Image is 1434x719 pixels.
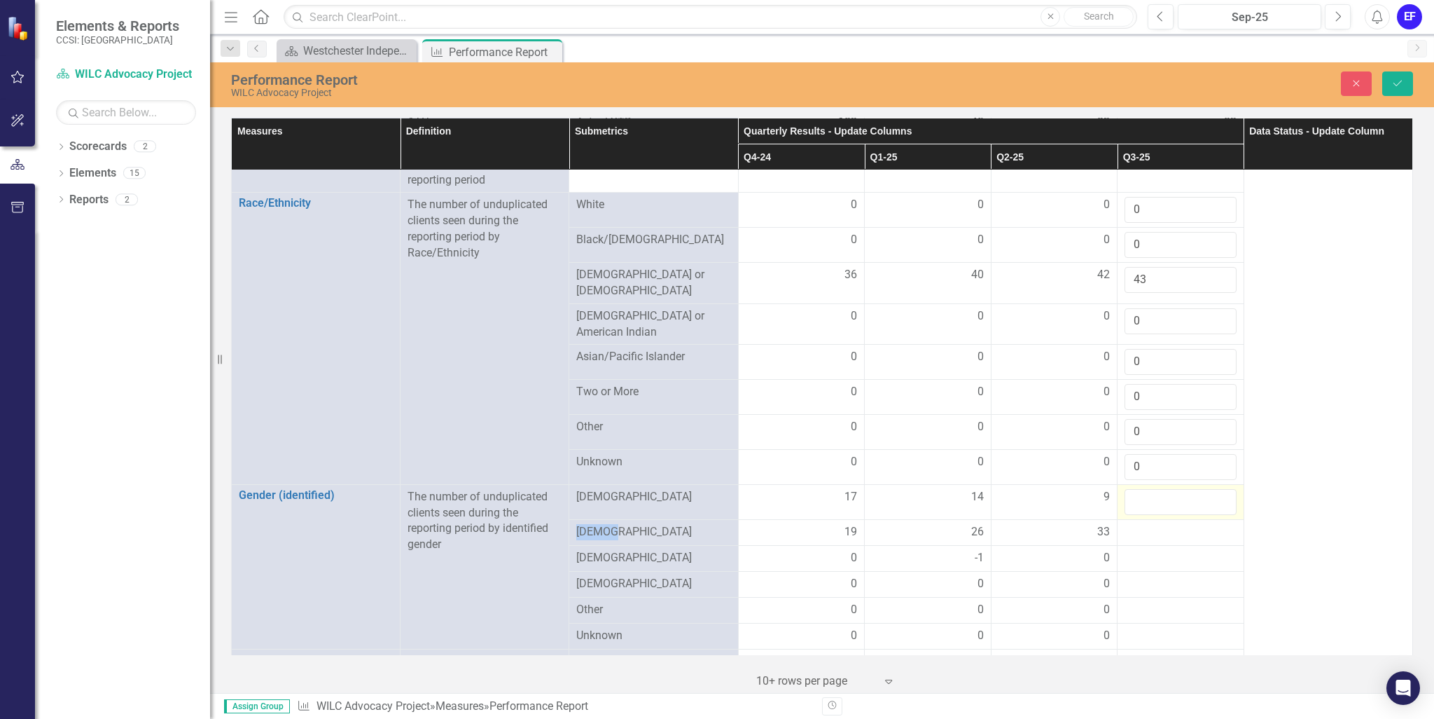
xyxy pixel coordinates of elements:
span: [DEMOGRAPHIC_DATA] [576,550,730,566]
span: Assign Group [224,699,290,713]
a: Reports [69,192,109,208]
span: 14 [971,489,984,505]
a: Elements [69,165,116,182]
span: Unknown [576,454,730,470]
span: [DEMOGRAPHIC_DATA] [576,489,730,505]
span: 0 [851,384,857,400]
span: Search [1084,11,1114,22]
span: 0 [977,454,984,470]
span: 0 [1104,308,1110,324]
span: 0 [1104,602,1110,618]
span: 0 [977,197,984,213]
input: Search Below... [56,100,196,125]
div: Westchester Independent Living Ctr Landing Page [303,42,413,60]
span: Black/[DEMOGRAPHIC_DATA] [576,232,730,248]
div: Open Intercom Messenger [1386,671,1420,705]
span: 0 [1104,384,1110,400]
span: Two or More [576,384,730,400]
button: Sep-25 [1178,4,1321,29]
span: [DEMOGRAPHIC_DATA] or [DEMOGRAPHIC_DATA] [576,267,730,299]
span: 0 [851,454,857,470]
div: Performance Report [231,72,896,88]
span: 0 [1104,576,1110,592]
span: 0 [851,308,857,324]
a: Scorecards [69,139,127,155]
span: 0 [1104,454,1110,470]
span: 0 [851,349,857,365]
div: Performance Report [449,43,559,61]
a: Westchester Independent Living Ctr Landing Page [280,42,413,60]
img: ClearPoint Strategy [7,16,32,41]
span: Asian/Pacific Islander [576,349,730,365]
span: 0 [851,628,857,644]
div: Sep-25 [1183,9,1316,26]
a: WILC Advocacy Project [316,699,430,713]
input: Search ClearPoint... [284,5,1137,29]
a: Gender (identified) [239,489,393,502]
div: 2 [134,141,156,153]
span: Elements & Reports [56,18,179,34]
span: 9 [1104,489,1110,505]
span: 0 [851,602,857,618]
span: 0 [977,628,984,644]
span: 0 [977,384,984,400]
span: 0 [851,419,857,435]
div: The number of unduplicated clients seen during the reporting period by Race/Ethnicity [408,197,562,261]
a: WILC Advocacy Project [56,67,196,83]
span: 36 [844,267,857,283]
p: The number of unduplicated clients seen during the reporting period by Age [408,654,562,702]
span: 0 [851,654,857,670]
a: Race/Ethnicity [239,197,393,210]
span: 0 [851,232,857,248]
a: Measures [436,699,484,713]
span: 0 [851,576,857,592]
span: 0 [1104,197,1110,213]
div: 2 [116,193,138,205]
span: [DEMOGRAPHIC_DATA] [576,524,730,540]
span: 0 [1104,550,1110,566]
span: 0 [977,419,984,435]
span: 0 [977,576,984,592]
span: 0 [1104,419,1110,435]
span: 0 [851,550,857,566]
span: Unknown [576,628,730,644]
span: 0 [851,197,857,213]
a: Age [239,654,393,666]
span: 0 [977,349,984,365]
span: 0 [1104,349,1110,365]
span: 42 [1097,267,1110,283]
span: -1 [975,550,984,566]
span: Other [576,602,730,618]
span: 19 [844,524,857,540]
span: [DEMOGRAPHIC_DATA] or American Indian [576,308,730,341]
span: 17 [844,489,857,505]
span: 0 [977,602,984,618]
span: 0 [977,232,984,248]
span: Other [576,419,730,435]
span: White [576,197,730,213]
p: The number of unduplicated clients seen during the reporting period by identified gender [408,489,562,553]
span: 0 [977,654,984,670]
div: » » [297,699,812,715]
span: 0 [1104,232,1110,248]
span: 26 [971,524,984,540]
div: WILC Advocacy Project [231,88,896,98]
div: Performance Report [489,699,588,713]
span: Under 5 [576,654,730,670]
span: 40 [971,267,984,283]
button: EF [1397,4,1422,29]
span: 0 [1104,654,1110,670]
span: 33 [1097,524,1110,540]
div: 15 [123,167,146,179]
small: CCSI: [GEOGRAPHIC_DATA] [56,34,179,46]
span: [DEMOGRAPHIC_DATA] [576,576,730,592]
button: Search [1064,7,1134,27]
span: 0 [977,308,984,324]
span: 0 [1104,628,1110,644]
